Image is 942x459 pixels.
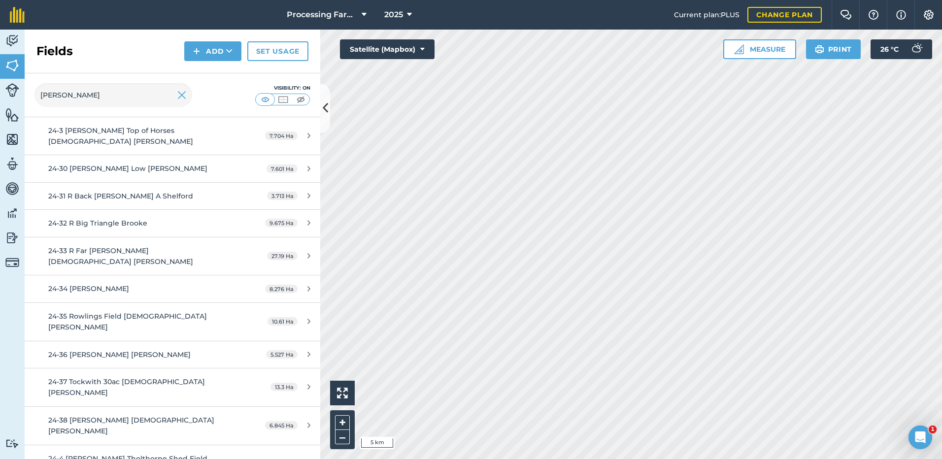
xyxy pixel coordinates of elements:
[48,126,193,146] span: 24-3 [PERSON_NAME] Top of Horses [DEMOGRAPHIC_DATA] [PERSON_NAME]
[184,41,241,61] button: Add
[48,246,193,266] span: 24-33 R Far [PERSON_NAME] [DEMOGRAPHIC_DATA] [PERSON_NAME]
[907,39,926,59] img: svg+xml;base64,PD94bWwgdmVyc2lvbj0iMS4wIiBlbmNvZGluZz0idXRmLTgiPz4KPCEtLSBHZW5lcmF0b3I6IEFkb2JlIE...
[5,58,19,73] img: svg+xml;base64,PHN2ZyB4bWxucz0iaHR0cDovL3d3dy53My5vcmcvMjAwMC9zdmciIHdpZHRoPSI1NiIgaGVpZ2h0PSI2MC...
[25,303,320,341] a: 24-35 Rowlings Field [DEMOGRAPHIC_DATA] [PERSON_NAME]10.61 Ha
[48,219,147,228] span: 24-32 R Big Triangle Brooke
[25,341,320,368] a: 24-36 [PERSON_NAME] [PERSON_NAME]5.527 Ha
[340,39,435,59] button: Satellite (Mapbox)
[923,10,935,20] img: A cog icon
[815,43,824,55] img: svg+xml;base64,PHN2ZyB4bWxucz0iaHR0cDovL3d3dy53My5vcmcvMjAwMC9zdmciIHdpZHRoPSIxOSIgaGVpZ2h0PSIyNC...
[265,219,298,227] span: 9.675 Ha
[5,132,19,147] img: svg+xml;base64,PHN2ZyB4bWxucz0iaHR0cDovL3d3dy53My5vcmcvMjAwMC9zdmciIHdpZHRoPSI1NiIgaGVpZ2h0PSI2MC...
[5,256,19,269] img: svg+xml;base64,PD94bWwgdmVyc2lvbj0iMS4wIiBlbmNvZGluZz0idXRmLTgiPz4KPCEtLSBHZW5lcmF0b3I6IEFkb2JlIE...
[5,230,19,245] img: svg+xml;base64,PD94bWwgdmVyc2lvbj0iMS4wIiBlbmNvZGluZz0idXRmLTgiPz4KPCEtLSBHZW5lcmF0b3I6IEFkb2JlIE...
[880,39,899,59] span: 26 ° C
[5,181,19,196] img: svg+xml;base64,PD94bWwgdmVyc2lvbj0iMS4wIiBlbmNvZGluZz0idXRmLTgiPz4KPCEtLSBHZW5lcmF0b3I6IEFkb2JlIE...
[193,45,200,57] img: svg+xml;base64,PHN2ZyB4bWxucz0iaHR0cDovL3d3dy53My5vcmcvMjAwMC9zdmciIHdpZHRoPSIxNCIgaGVpZ2h0PSIyNC...
[36,43,73,59] h2: Fields
[287,9,358,21] span: Processing Farms
[25,275,320,302] a: 24-34 [PERSON_NAME]8.276 Ha
[5,33,19,48] img: svg+xml;base64,PD94bWwgdmVyc2lvbj0iMS4wIiBlbmNvZGluZz0idXRmLTgiPz4KPCEtLSBHZW5lcmF0b3I6IEFkb2JlIE...
[384,9,403,21] span: 2025
[5,439,19,448] img: svg+xml;base64,PD94bWwgdmVyc2lvbj0iMS4wIiBlbmNvZGluZz0idXRmLTgiPz4KPCEtLSBHZW5lcmF0b3I6IEFkb2JlIE...
[48,164,207,173] span: 24-30 [PERSON_NAME] Low [PERSON_NAME]
[177,89,186,101] img: svg+xml;base64,PHN2ZyB4bWxucz0iaHR0cDovL3d3dy53My5vcmcvMjAwMC9zdmciIHdpZHRoPSIyMiIgaGVpZ2h0PSIzMC...
[25,210,320,236] a: 24-32 R Big Triangle Brooke9.675 Ha
[265,285,298,293] span: 8.276 Ha
[267,192,298,200] span: 3.713 Ha
[868,10,879,20] img: A question mark icon
[268,317,298,326] span: 10.61 Ha
[840,10,852,20] img: Two speech bubbles overlapping with the left bubble in the forefront
[674,9,740,20] span: Current plan : PLUS
[25,117,320,155] a: 24-3 [PERSON_NAME] Top of Horses [DEMOGRAPHIC_DATA] [PERSON_NAME]7.704 Ha
[25,368,320,406] a: 24-37 Tockwith 30ac [DEMOGRAPHIC_DATA] [PERSON_NAME]13.3 Ha
[265,421,298,429] span: 6.845 Ha
[25,407,320,445] a: 24-38 [PERSON_NAME] [DEMOGRAPHIC_DATA] [PERSON_NAME]6.845 Ha
[908,426,932,449] iframe: Intercom live chat
[337,388,348,398] img: Four arrows, one pointing top left, one top right, one bottom right and the last bottom left
[255,84,310,92] div: Visibility: On
[270,383,298,391] span: 13.3 Ha
[267,164,298,173] span: 7.601 Ha
[295,95,307,104] img: svg+xml;base64,PHN2ZyB4bWxucz0iaHR0cDovL3d3dy53My5vcmcvMjAwMC9zdmciIHdpZHRoPSI1MCIgaGVpZ2h0PSI0MC...
[267,252,298,260] span: 27.19 Ha
[5,157,19,171] img: svg+xml;base64,PD94bWwgdmVyc2lvbj0iMS4wIiBlbmNvZGluZz0idXRmLTgiPz4KPCEtLSBHZW5lcmF0b3I6IEFkb2JlIE...
[259,95,271,104] img: svg+xml;base64,PHN2ZyB4bWxucz0iaHR0cDovL3d3dy53My5vcmcvMjAwMC9zdmciIHdpZHRoPSI1MCIgaGVpZ2h0PSI0MC...
[277,95,289,104] img: svg+xml;base64,PHN2ZyB4bWxucz0iaHR0cDovL3d3dy53My5vcmcvMjAwMC9zdmciIHdpZHRoPSI1MCIgaGVpZ2h0PSI0MC...
[723,39,796,59] button: Measure
[265,131,298,140] span: 7.704 Ha
[48,284,129,293] span: 24-34 [PERSON_NAME]
[734,44,744,54] img: Ruler icon
[10,7,25,23] img: fieldmargin Logo
[896,9,906,21] img: svg+xml;base64,PHN2ZyB4bWxucz0iaHR0cDovL3d3dy53My5vcmcvMjAwMC9zdmciIHdpZHRoPSIxNyIgaGVpZ2h0PSIxNy...
[806,39,861,59] button: Print
[25,155,320,182] a: 24-30 [PERSON_NAME] Low [PERSON_NAME]7.601 Ha
[5,107,19,122] img: svg+xml;base64,PHN2ZyB4bWxucz0iaHR0cDovL3d3dy53My5vcmcvMjAwMC9zdmciIHdpZHRoPSI1NiIgaGVpZ2h0PSI2MC...
[34,83,192,107] input: Search
[335,430,350,444] button: –
[48,377,205,397] span: 24-37 Tockwith 30ac [DEMOGRAPHIC_DATA] [PERSON_NAME]
[25,183,320,209] a: 24-31 R Back [PERSON_NAME] A Shelford3.713 Ha
[247,41,308,61] a: Set usage
[25,237,320,275] a: 24-33 R Far [PERSON_NAME] [DEMOGRAPHIC_DATA] [PERSON_NAME]27.19 Ha
[747,7,822,23] a: Change plan
[5,83,19,97] img: svg+xml;base64,PD94bWwgdmVyc2lvbj0iMS4wIiBlbmNvZGluZz0idXRmLTgiPz4KPCEtLSBHZW5lcmF0b3I6IEFkb2JlIE...
[48,350,191,359] span: 24-36 [PERSON_NAME] [PERSON_NAME]
[48,312,207,331] span: 24-35 Rowlings Field [DEMOGRAPHIC_DATA] [PERSON_NAME]
[5,206,19,221] img: svg+xml;base64,PD94bWwgdmVyc2lvbj0iMS4wIiBlbmNvZGluZz0idXRmLTgiPz4KPCEtLSBHZW5lcmF0b3I6IEFkb2JlIE...
[929,426,937,433] span: 1
[48,416,214,435] span: 24-38 [PERSON_NAME] [DEMOGRAPHIC_DATA] [PERSON_NAME]
[335,415,350,430] button: +
[48,192,193,200] span: 24-31 R Back [PERSON_NAME] A Shelford
[266,350,298,359] span: 5.527 Ha
[871,39,932,59] button: 26 °C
